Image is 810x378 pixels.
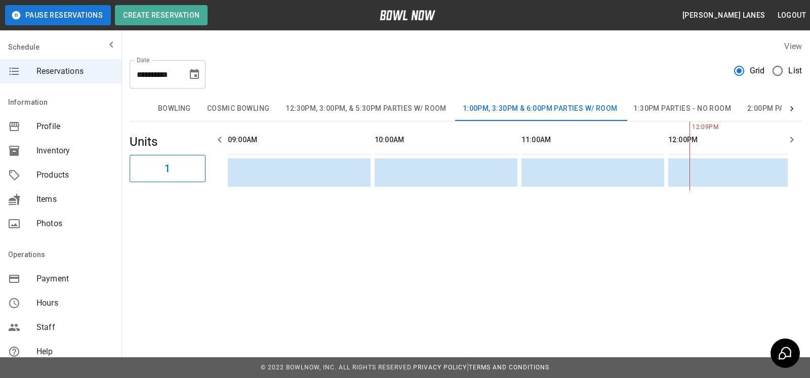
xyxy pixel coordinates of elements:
[36,297,113,309] span: Hours
[150,97,782,121] div: inventory tabs
[469,364,549,371] a: Terms and Conditions
[36,169,113,181] span: Products
[36,346,113,358] span: Help
[130,155,206,182] button: 1
[184,64,205,85] button: Choose date, selected date is Sep 2, 2025
[413,364,467,371] a: Privacy Policy
[5,5,111,25] button: Pause Reservations
[784,41,802,51] label: View
[261,364,413,371] span: © 2022 BowlNow, Inc. All Rights Reserved.
[774,6,810,25] button: Logout
[750,65,765,77] span: Grid
[277,97,454,121] button: 12:30pm, 3:00pm, & 5:30pm Parties w/ Room
[455,97,626,121] button: 1:00pm, 3:30pm & 6:00pm Parties w/ Room
[36,65,113,77] span: Reservations
[199,97,278,121] button: Cosmic Bowling
[36,120,113,133] span: Profile
[115,5,208,25] button: Create Reservation
[36,218,113,230] span: Photos
[228,125,371,154] th: 09:00AM
[150,97,199,121] button: Bowling
[36,321,113,333] span: Staff
[380,10,435,20] img: logo
[690,122,692,133] span: 12:09PM
[788,65,802,77] span: List
[521,125,664,154] th: 11:00AM
[36,273,113,285] span: Payment
[625,97,739,121] button: 1:30pm Parties - No Room
[678,6,769,25] button: [PERSON_NAME] Lanes
[36,193,113,205] span: Items
[130,134,206,150] h5: Units
[165,160,170,177] h6: 1
[375,125,517,154] th: 10:00AM
[36,145,113,157] span: Inventory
